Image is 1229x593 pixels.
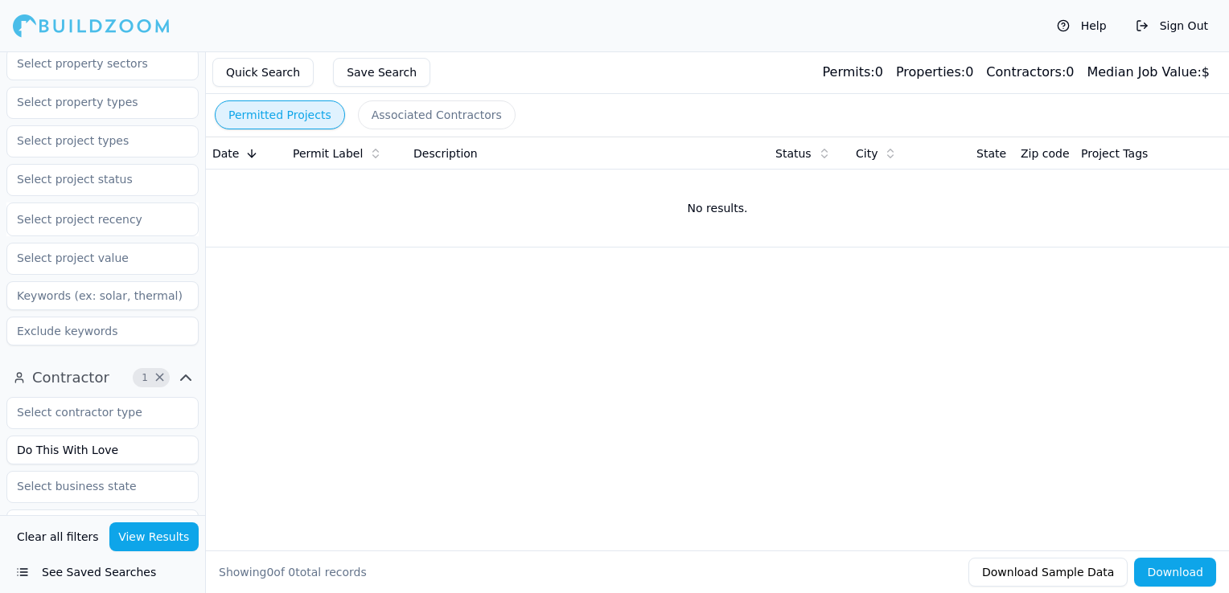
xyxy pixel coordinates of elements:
[968,558,1128,587] button: Download Sample Data
[1134,558,1216,587] button: Download
[896,64,965,80] span: Properties:
[266,566,273,579] span: 0
[7,510,178,539] input: Select typical contract value
[896,63,973,82] div: 0
[7,165,178,194] input: Select project status
[7,49,178,78] input: Select property sectors
[1087,63,1210,82] div: $
[1081,145,1148,162] span: Project Tags
[413,145,478,162] span: Description
[154,374,166,382] span: Clear Contractor filters
[6,281,199,310] input: Keywords (ex: solar, thermal)
[6,436,199,464] input: Business name
[212,145,239,162] span: Date
[7,88,178,117] input: Select property types
[109,522,199,551] button: View Results
[7,398,178,427] input: Select contractor type
[856,145,878,162] span: City
[1049,13,1115,39] button: Help
[976,145,1006,162] span: State
[1128,13,1216,39] button: Sign Out
[7,126,178,155] input: Select project types
[1087,64,1201,80] span: Median Job Value:
[6,317,199,346] input: Exclude keywords
[293,145,363,162] span: Permit Label
[7,472,178,501] input: Select business state
[212,58,314,87] button: Quick Search
[288,566,295,579] span: 0
[7,243,178,272] input: Select project value
[32,366,109,389] span: Contractor
[13,522,103,551] button: Clear all filters
[1021,145,1070,162] span: Zip code
[137,370,153,386] span: 1
[358,100,516,129] button: Associated Contractors
[822,64,874,80] span: Permits:
[986,63,1074,82] div: 0
[775,145,812,162] span: Status
[822,63,882,82] div: 0
[219,564,367,580] div: Showing of total records
[206,170,1229,247] td: No results.
[215,100,345,129] button: Permitted Projects
[333,58,430,87] button: Save Search
[986,64,1066,80] span: Contractors:
[6,365,199,391] button: Contractor1Clear Contractor filters
[6,558,199,587] button: See Saved Searches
